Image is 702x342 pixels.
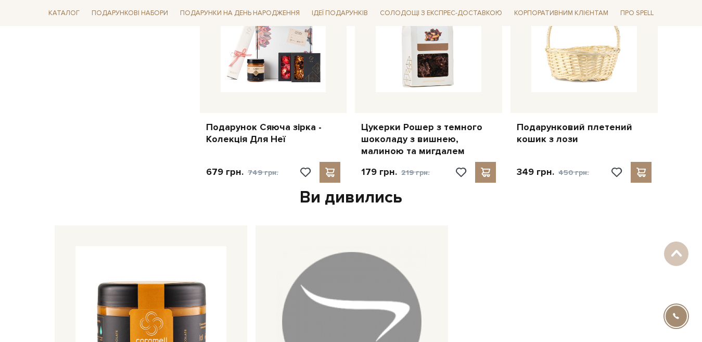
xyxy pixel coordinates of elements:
[308,5,372,21] a: Ідеї подарунків
[517,166,589,179] p: 349 грн.
[616,5,658,21] a: Про Spell
[176,5,304,21] a: Подарунки на День народження
[206,166,278,179] p: 679 грн.
[401,168,430,177] span: 219 грн.
[50,187,652,209] div: Ви дивились
[206,121,341,146] a: Подарунок Сяюча зірка - Колекція Для Неї
[558,168,589,177] span: 450 грн.
[376,4,506,22] a: Солодощі з експрес-доставкою
[248,168,278,177] span: 749 грн.
[87,5,172,21] a: Подарункові набори
[510,5,612,21] a: Корпоративним клієнтам
[517,121,652,146] a: Подарунковий плетений кошик з лози
[44,5,84,21] a: Каталог
[361,121,496,158] a: Цукерки Рошер з темного шоколаду з вишнею, малиною та мигдалем
[361,166,430,179] p: 179 грн.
